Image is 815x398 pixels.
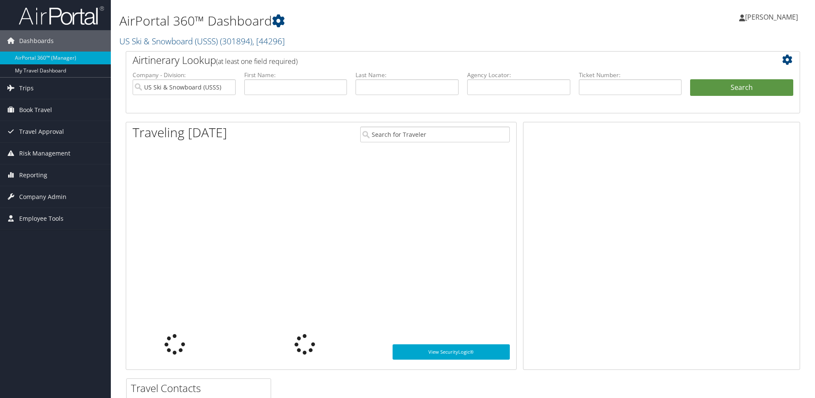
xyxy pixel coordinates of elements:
[133,53,737,67] h2: Airtinerary Lookup
[19,6,104,26] img: airportal-logo.png
[19,143,70,164] span: Risk Management
[244,71,347,79] label: First Name:
[393,344,510,360] a: View SecurityLogic®
[131,381,271,395] h2: Travel Contacts
[119,12,578,30] h1: AirPortal 360™ Dashboard
[119,35,285,47] a: US Ski & Snowboard (USSS)
[19,121,64,142] span: Travel Approval
[690,79,793,96] button: Search
[355,71,459,79] label: Last Name:
[467,71,570,79] label: Agency Locator:
[19,99,52,121] span: Book Travel
[133,124,227,141] h1: Traveling [DATE]
[745,12,798,22] span: [PERSON_NAME]
[216,57,298,66] span: (at least one field required)
[220,35,252,47] span: ( 301894 )
[19,186,66,208] span: Company Admin
[19,208,64,229] span: Employee Tools
[360,127,510,142] input: Search for Traveler
[579,71,682,79] label: Ticket Number:
[252,35,285,47] span: , [ 44296 ]
[19,30,54,52] span: Dashboards
[19,78,34,99] span: Trips
[739,4,806,30] a: [PERSON_NAME]
[19,164,47,186] span: Reporting
[133,71,236,79] label: Company - Division:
